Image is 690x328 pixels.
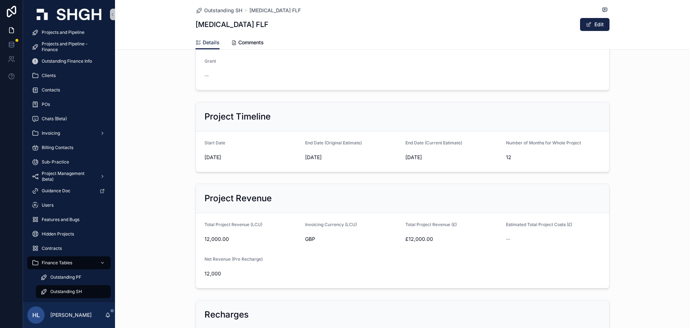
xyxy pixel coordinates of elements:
span: Estimated Total Project Costs (£) [506,222,572,227]
span: Start Date [204,140,225,145]
h2: Project Revenue [204,193,272,204]
h1: [MEDICAL_DATA] FLF [195,19,268,30]
a: Features and Bugs [27,213,111,226]
a: Project Management (beta) [27,170,111,183]
span: GBP [305,235,315,243]
span: 12 [506,154,601,161]
a: Comments [231,36,264,50]
span: Total Project Revenue (LCU) [204,222,262,227]
span: Outstanding SH [50,289,82,295]
span: Clients [42,73,56,78]
span: [DATE] [405,154,500,161]
a: Hidden Projects [27,228,111,241]
span: Projects and Pipeline [42,30,84,35]
span: Project Management (beta) [42,171,94,182]
a: Outstanding PF [36,271,111,284]
span: Projects and Pipeline - Finance [42,41,103,53]
a: Outstanding Finance Info [27,55,111,68]
span: Invoicing [42,130,60,136]
span: Comments [238,39,264,46]
button: Edit [580,18,609,31]
a: Projects and Pipeline [27,26,111,39]
h2: Recharges [204,309,249,320]
span: £12,000.00 [405,235,500,243]
span: Finance Tables [42,260,72,266]
span: Outstanding PF [50,274,81,280]
div: scrollable content [23,29,115,302]
a: [MEDICAL_DATA] FLF [249,7,301,14]
span: Users [42,202,54,208]
a: POs [27,98,111,111]
span: Invoicing Currency (LCU) [305,222,357,227]
a: Clients [27,69,111,82]
span: 12,000 [204,270,299,277]
span: Total Project Revenue (£) [405,222,457,227]
a: Contacts [27,84,111,96]
a: Outstanding SH [36,285,111,298]
a: Chats (Beta) [27,112,111,125]
a: Invoicing [27,127,111,140]
span: POs [42,102,50,107]
img: App logo [37,9,101,20]
a: Contracts [27,242,111,255]
span: Outstanding Finance Info [42,58,92,64]
a: Sub-Practice [27,156,111,169]
span: [DATE] [305,154,400,161]
span: Billing Contacts [42,145,73,150]
span: Outstanding SH [204,7,242,14]
span: End Date (Current Estimate) [405,140,462,145]
span: Hidden Projects [42,231,74,237]
span: Contracts [42,246,62,251]
a: Finance Tables [27,256,111,269]
span: Grant [204,58,216,64]
a: Users [27,199,111,212]
span: Features and Bugs [42,217,79,223]
span: HL [32,311,40,319]
a: Projects and Pipeline - Finance [27,40,111,53]
a: Outstanding SH [195,7,242,14]
span: 12,000.00 [204,235,299,243]
a: Guidance Doc [27,184,111,197]
span: -- [204,72,209,79]
span: Guidance Doc [42,188,70,194]
span: End Date (Original Estimate) [305,140,362,145]
span: Chats (Beta) [42,116,67,122]
span: Number of Months for Whole Project [506,140,581,145]
span: Sub-Practice [42,159,69,165]
span: Net Revenue (Pre Recharge) [204,256,263,262]
span: -- [506,235,510,243]
span: Details [203,39,220,46]
span: [DATE] [204,154,299,161]
span: Contacts [42,87,60,93]
p: [PERSON_NAME] [50,311,92,319]
a: Billing Contacts [27,141,111,154]
a: Details [195,36,220,50]
h2: Project Timeline [204,111,271,122]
